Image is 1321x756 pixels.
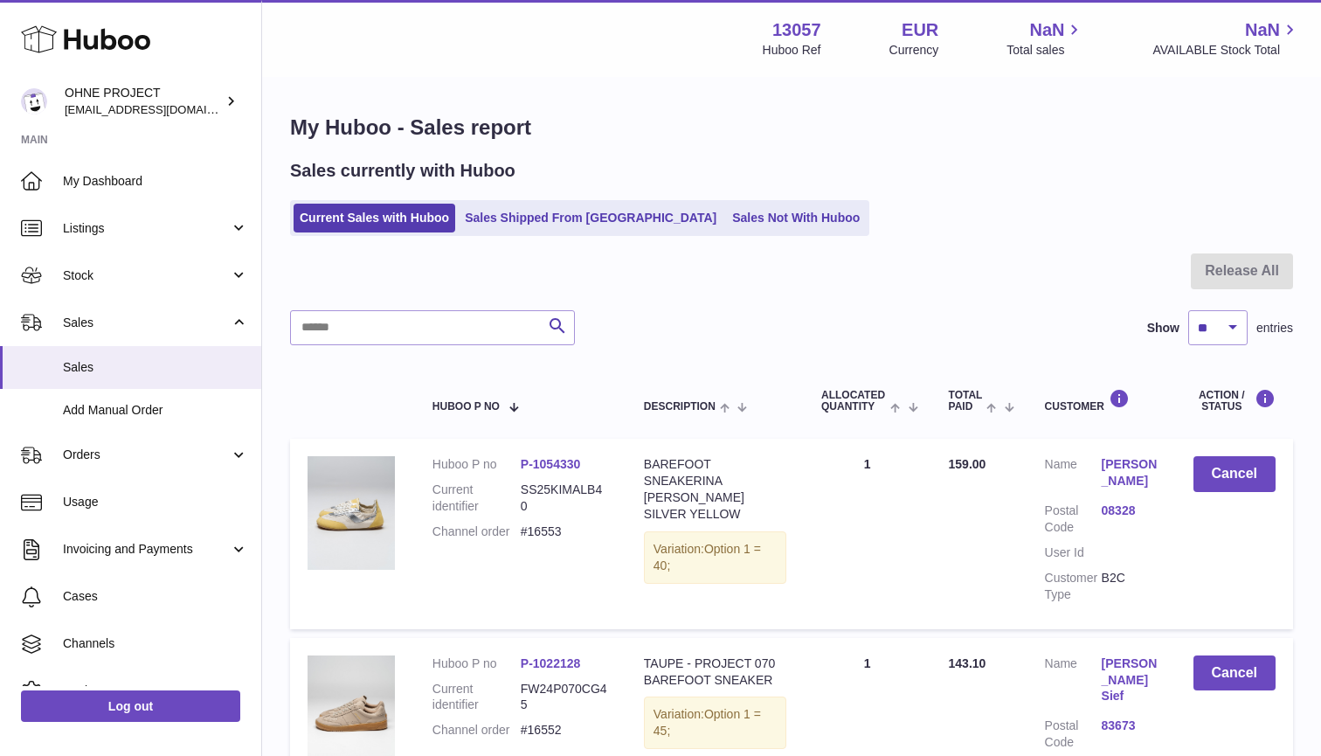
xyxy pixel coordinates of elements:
[308,456,395,570] img: LIBERTAS_SMALL_1fc4f940-5a87-446c-95f5-7044ca72b254.jpg
[63,220,230,237] span: Listings
[1152,18,1300,59] a: NaN AVAILABLE Stock Total
[1147,320,1179,336] label: Show
[63,315,230,331] span: Sales
[902,18,938,42] strong: EUR
[521,656,581,670] a: P-1022128
[949,656,986,670] span: 143.10
[1045,570,1102,603] dt: Customer Type
[1045,389,1158,413] div: Customer
[521,482,609,515] dd: SS25KIMALB40
[1102,503,1158,519] a: 08328
[1152,42,1300,59] span: AVAILABLE Stock Total
[63,173,248,190] span: My Dashboard
[1193,655,1276,691] button: Cancel
[65,102,257,116] span: [EMAIL_ADDRESS][DOMAIN_NAME]
[63,359,248,376] span: Sales
[1045,503,1102,536] dt: Postal Code
[654,707,761,738] span: Option 1 = 45;
[644,655,786,689] div: TAUPE - PROJECT 070 BAREFOOT SNEAKER
[1045,718,1102,751] dt: Postal Code
[63,541,230,558] span: Invoicing and Payments
[63,635,248,652] span: Channels
[1102,456,1158,489] a: [PERSON_NAME]
[1102,718,1158,734] a: 83673
[1102,655,1158,705] a: [PERSON_NAME] Sief
[63,588,248,605] span: Cases
[432,655,521,672] dt: Huboo P no
[772,18,821,42] strong: 13057
[65,85,222,118] div: OHNE PROJECT
[1006,18,1084,59] a: NaN Total sales
[1029,18,1064,42] span: NaN
[432,524,521,540] dt: Channel order
[726,204,866,232] a: Sales Not With Huboo
[1102,570,1158,603] dd: B2C
[521,524,609,540] dd: #16553
[644,531,786,584] div: Variation:
[432,482,521,515] dt: Current identifier
[432,456,521,473] dt: Huboo P no
[432,401,500,413] span: Huboo P no
[290,159,515,183] h2: Sales currently with Huboo
[432,681,521,714] dt: Current identifier
[949,457,986,471] span: 159.00
[63,402,248,419] span: Add Manual Order
[521,722,609,739] dd: #16552
[1193,456,1276,492] button: Cancel
[294,204,455,232] a: Current Sales with Huboo
[644,697,786,749] div: Variation:
[21,690,240,722] a: Log out
[763,42,821,59] div: Huboo Ref
[654,542,761,572] span: Option 1 = 40;
[1045,456,1102,494] dt: Name
[521,681,609,714] dd: FW24P070CG45
[63,494,248,510] span: Usage
[63,683,248,699] span: Settings
[1256,320,1293,336] span: entries
[1045,544,1102,561] dt: User Id
[63,447,230,463] span: Orders
[949,390,983,413] span: Total paid
[1045,655,1102,710] dt: Name
[63,267,230,284] span: Stock
[1193,389,1276,413] div: Action / Status
[459,204,723,232] a: Sales Shipped From [GEOGRAPHIC_DATA]
[432,722,521,739] dt: Channel order
[889,42,939,59] div: Currency
[804,439,931,628] td: 1
[821,390,886,413] span: ALLOCATED Quantity
[1245,18,1280,42] span: NaN
[521,457,581,471] a: P-1054330
[644,401,716,413] span: Description
[290,114,1293,142] h1: My Huboo - Sales report
[644,456,786,523] div: BAREFOOT SNEAKERINA [PERSON_NAME] SILVER YELLOW
[1006,42,1084,59] span: Total sales
[21,88,47,114] img: support@ohneproject.com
